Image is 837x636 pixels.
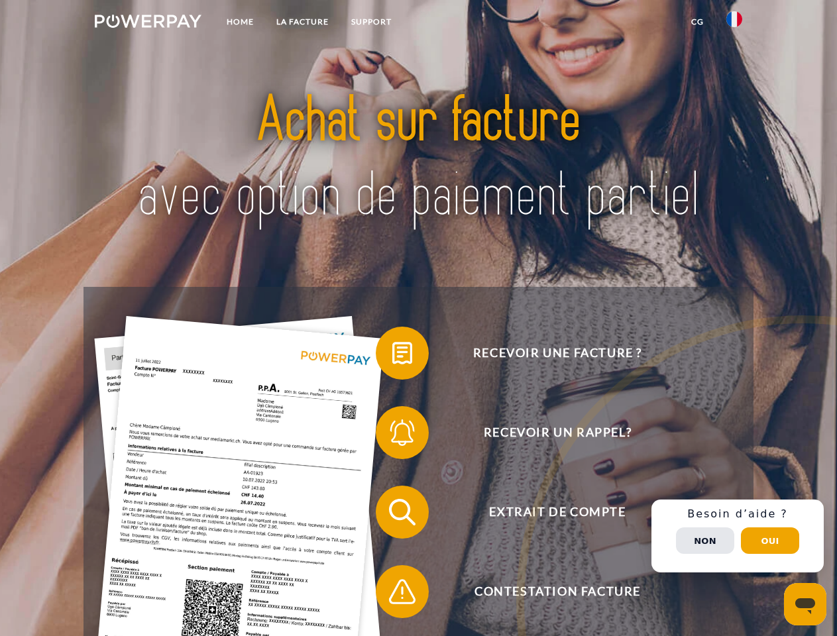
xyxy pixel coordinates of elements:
button: Recevoir une facture ? [376,327,720,380]
span: Recevoir un rappel? [395,406,720,459]
iframe: Bouton de lancement de la fenêtre de messagerie [784,583,826,625]
button: Contestation Facture [376,565,720,618]
img: title-powerpay_fr.svg [127,64,710,254]
button: Oui [741,527,799,554]
img: qb_bill.svg [386,337,419,370]
img: qb_bell.svg [386,416,419,449]
img: qb_search.svg [386,496,419,529]
a: Home [215,10,265,34]
img: logo-powerpay-white.svg [95,15,201,28]
button: Recevoir un rappel? [376,406,720,459]
span: Extrait de compte [395,486,720,539]
a: CG [680,10,715,34]
button: Non [676,527,734,554]
img: qb_warning.svg [386,575,419,608]
span: Contestation Facture [395,565,720,618]
div: Schnellhilfe [651,500,824,572]
a: LA FACTURE [265,10,340,34]
span: Recevoir une facture ? [395,327,720,380]
button: Extrait de compte [376,486,720,539]
h3: Besoin d’aide ? [659,507,816,521]
a: Support [340,10,403,34]
img: fr [726,11,742,27]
